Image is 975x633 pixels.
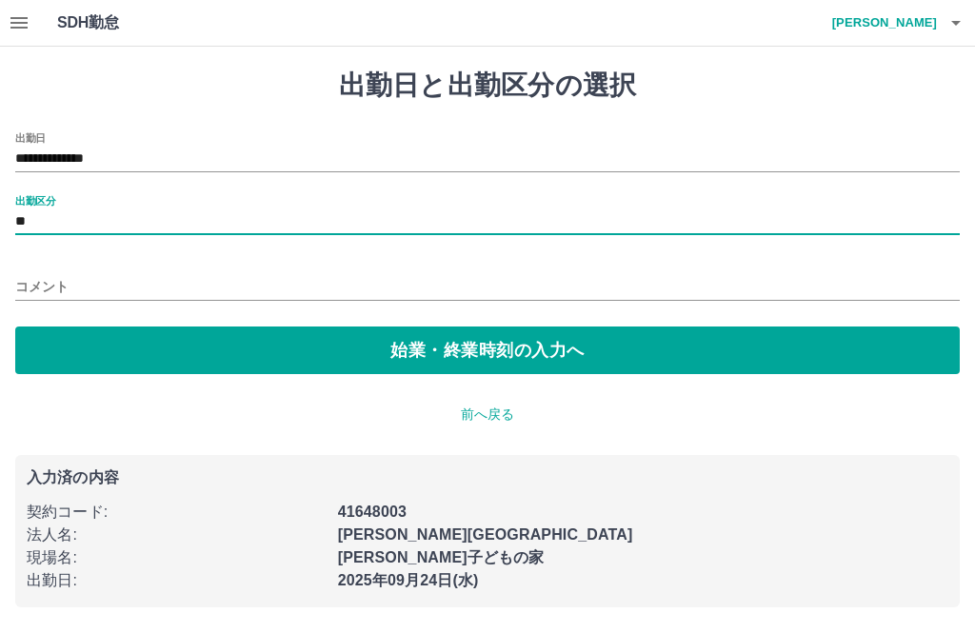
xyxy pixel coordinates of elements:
p: 入力済の内容 [27,470,948,485]
b: [PERSON_NAME][GEOGRAPHIC_DATA] [338,526,633,543]
label: 出勤日 [15,130,46,145]
p: 法人名 : [27,524,327,546]
b: 2025年09月24日(水) [338,572,479,588]
p: 前へ戻る [15,405,960,425]
b: 41648003 [338,504,407,520]
label: 出勤区分 [15,193,55,208]
b: [PERSON_NAME]子どもの家 [338,549,545,565]
h1: 出勤日と出勤区分の選択 [15,69,960,102]
button: 始業・終業時刻の入力へ [15,326,960,374]
p: 契約コード : [27,501,327,524]
p: 出勤日 : [27,569,327,592]
p: 現場名 : [27,546,327,569]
